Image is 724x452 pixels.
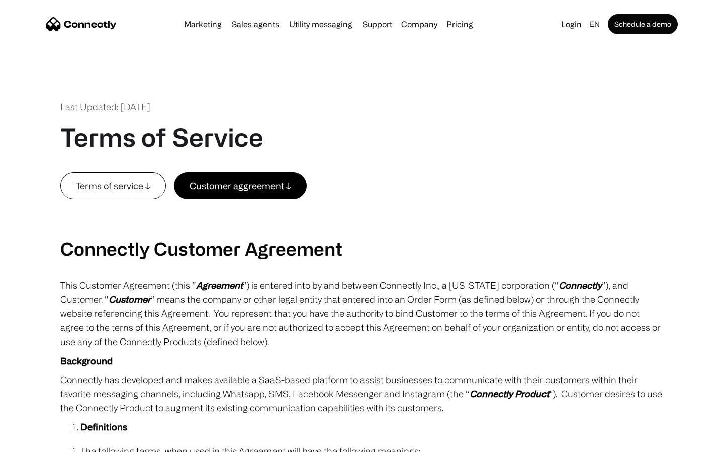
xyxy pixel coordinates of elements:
[76,179,150,193] div: Terms of service ↓
[80,422,127,432] strong: Definitions
[60,100,150,114] div: Last Updated: [DATE]
[60,122,263,152] h1: Terms of Service
[180,20,226,28] a: Marketing
[557,17,586,31] a: Login
[60,373,664,415] p: Connectly has developed and makes available a SaaS-based platform to assist businesses to communi...
[60,199,664,213] p: ‍
[559,280,602,290] em: Connectly
[442,20,477,28] a: Pricing
[60,218,664,233] p: ‍
[60,238,664,259] h2: Connectly Customer Agreement
[590,17,600,31] div: en
[285,20,356,28] a: Utility messaging
[228,20,283,28] a: Sales agents
[20,434,60,448] ul: Language list
[401,17,437,31] div: Company
[60,356,113,366] strong: Background
[109,294,151,304] em: Customer
[60,278,664,349] p: This Customer Agreement (this “ ”) is entered into by and between Connectly Inc., a [US_STATE] co...
[190,179,291,193] div: Customer aggreement ↓
[10,433,60,448] aside: Language selected: English
[608,14,678,34] a: Schedule a demo
[470,389,549,399] em: Connectly Product
[196,280,243,290] em: Agreement
[358,20,396,28] a: Support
